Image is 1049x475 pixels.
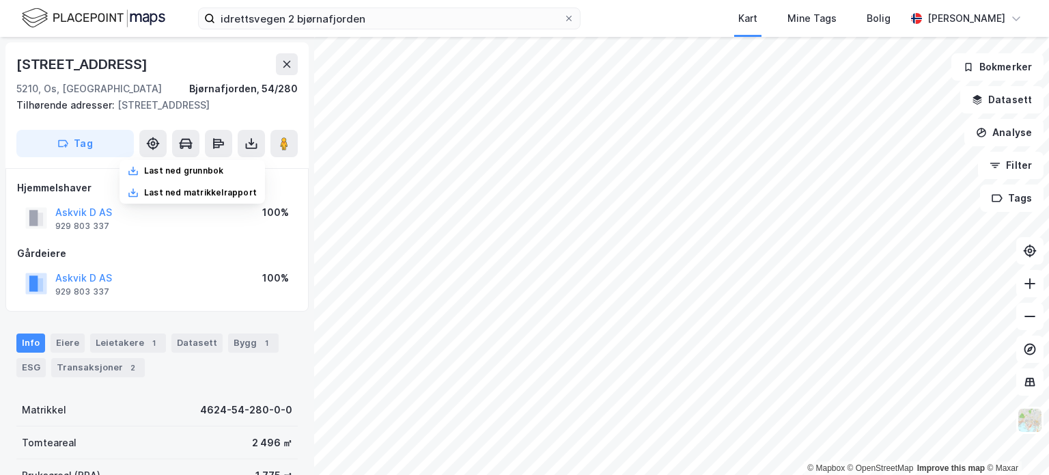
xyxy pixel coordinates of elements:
a: Mapbox [807,463,845,473]
div: [STREET_ADDRESS] [16,97,287,113]
div: 929 803 337 [55,286,109,297]
img: logo.f888ab2527a4732fd821a326f86c7f29.svg [22,6,165,30]
button: Tags [980,185,1044,212]
div: Bjørnafjorden, 54/280 [189,81,298,97]
button: Filter [978,152,1044,179]
div: [PERSON_NAME] [927,10,1005,27]
div: 2 [126,361,139,375]
div: Eiere [51,334,85,353]
button: Analyse [964,119,1044,146]
div: Tomteareal [22,435,76,451]
div: Bolig [867,10,891,27]
div: Matrikkel [22,402,66,418]
div: [STREET_ADDRESS] [16,53,150,75]
div: Last ned matrikkelrapport [144,187,257,198]
div: 1 [260,336,273,350]
div: 2 496 ㎡ [252,435,292,451]
div: Bygg [228,334,279,353]
button: Tag [16,130,134,157]
div: 4624-54-280-0-0 [200,402,292,418]
button: Datasett [960,86,1044,113]
div: Kart [738,10,757,27]
div: Transaksjoner [51,358,145,377]
img: Z [1017,407,1043,433]
div: 100% [262,270,289,286]
div: 5210, Os, [GEOGRAPHIC_DATA] [16,81,162,97]
button: Bokmerker [951,53,1044,81]
div: ESG [16,358,46,377]
div: 100% [262,204,289,221]
div: 929 803 337 [55,221,109,232]
a: Improve this map [917,463,985,473]
span: Tilhørende adresser: [16,99,117,111]
input: Søk på adresse, matrikkel, gårdeiere, leietakere eller personer [215,8,563,29]
div: Datasett [171,334,223,353]
div: Gårdeiere [17,245,297,262]
div: Leietakere [90,334,166,353]
iframe: Chat Widget [981,409,1049,475]
div: Last ned grunnbok [144,165,223,176]
div: Hjemmelshaver [17,180,297,196]
a: OpenStreetMap [848,463,914,473]
div: 1 [147,336,160,350]
div: Kontrollprogram for chat [981,409,1049,475]
div: Mine Tags [787,10,837,27]
div: Info [16,334,45,353]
